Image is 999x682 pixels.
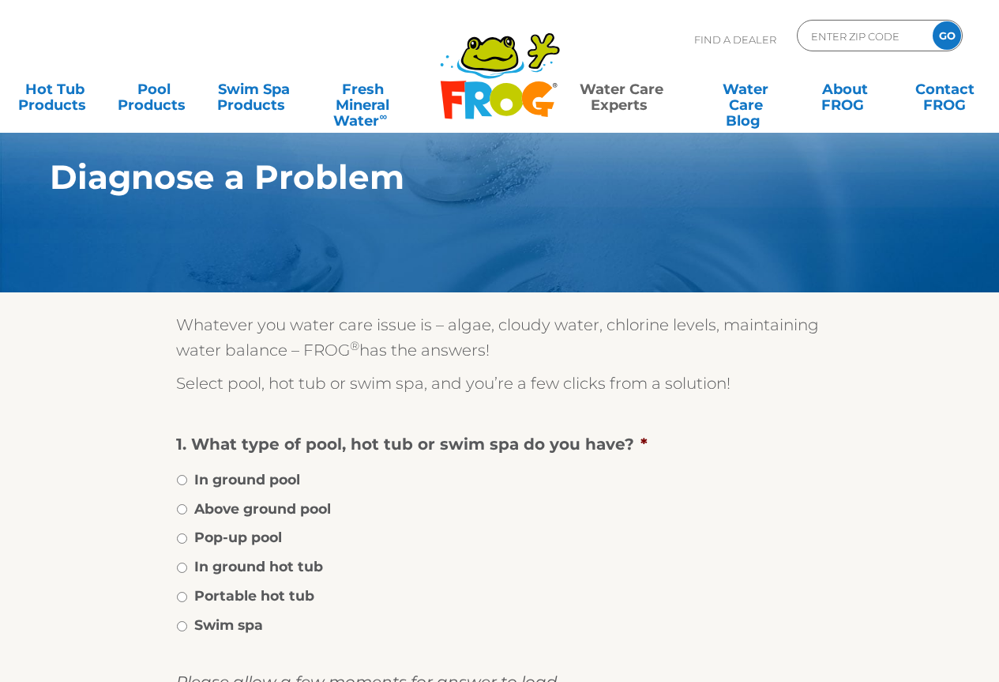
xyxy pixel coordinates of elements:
[694,20,776,59] p: Find A Dealer
[194,527,282,548] label: Pop-up pool
[215,73,292,105] a: Swim SpaProducts
[176,434,811,454] label: 1. What type of pool, hot tub or swim spa do you have?
[194,615,263,635] label: Swim spa
[50,156,404,198] strong: Diagnose a Problem
[350,338,359,353] sup: ®
[707,73,784,105] a: Water CareBlog
[559,73,685,105] a: Water CareExperts
[806,73,884,105] a: AboutFROG
[194,499,331,519] label: Above ground pool
[379,110,387,122] sup: ∞
[16,73,93,105] a: Hot TubProducts
[906,73,983,105] a: ContactFROG
[314,73,411,105] a: Fresh MineralWater∞
[176,312,824,363] p: Whatever you water care issue is – algae, cloudy water, chlorine levels, maintaining water balanc...
[176,371,824,396] p: Select pool, hot tub or swim spa, and you’re a few clicks from a solution!
[194,469,300,490] label: In ground pool
[194,556,323,577] label: In ground hot tub
[194,586,314,606] label: Portable hot tub
[933,21,961,50] input: GO
[809,24,916,47] input: Zip Code Form
[115,73,193,105] a: PoolProducts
